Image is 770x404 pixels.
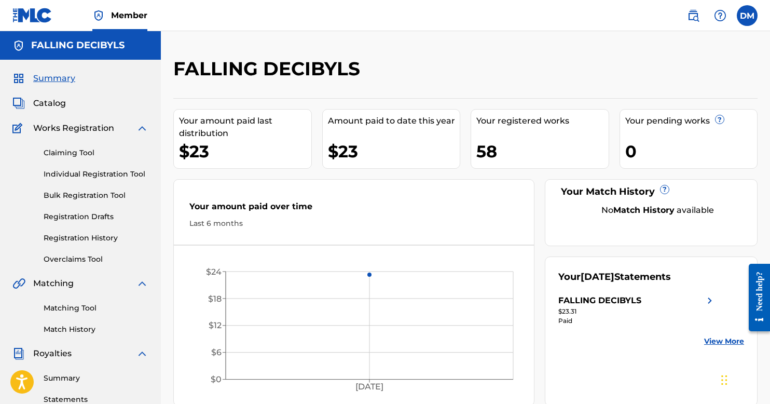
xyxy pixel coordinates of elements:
[710,5,731,26] div: Help
[208,294,222,304] tspan: $18
[625,140,758,163] div: 0
[12,39,25,52] img: Accounts
[12,347,25,360] img: Royalties
[704,336,744,347] a: View More
[44,324,148,335] a: Match History
[44,211,148,222] a: Registration Drafts
[189,218,518,229] div: Last 6 months
[718,354,770,404] iframe: Chat Widget
[12,8,52,23] img: MLC Logo
[92,9,105,22] img: Top Rightsholder
[12,97,66,110] a: CatalogCatalog
[687,9,699,22] img: search
[209,320,222,330] tspan: $12
[211,374,222,384] tspan: $0
[44,233,148,244] a: Registration History
[558,270,671,284] div: Your Statements
[189,200,518,218] div: Your amount paid over time
[716,115,724,124] span: ?
[741,256,770,340] iframe: Resource Center
[44,303,148,314] a: Matching Tool
[704,294,716,307] img: right chevron icon
[476,115,609,127] div: Your registered works
[476,140,609,163] div: 58
[44,147,148,158] a: Claiming Tool
[33,347,72,360] span: Royalties
[558,316,716,326] div: Paid
[571,204,744,217] div: No available
[581,271,614,282] span: [DATE]
[179,115,311,140] div: Your amount paid last distribution
[12,72,25,85] img: Summary
[44,169,148,180] a: Individual Registration Tool
[12,122,26,134] img: Works Registration
[558,294,641,307] div: FALLING DECIBYLS
[44,190,148,201] a: Bulk Registration Tool
[558,294,716,326] a: FALLING DECIBYLSright chevron icon$23.31Paid
[206,267,222,277] tspan: $24
[12,97,25,110] img: Catalog
[558,185,744,199] div: Your Match History
[12,277,25,290] img: Matching
[328,115,460,127] div: Amount paid to date this year
[683,5,704,26] a: Public Search
[33,97,66,110] span: Catalog
[136,122,148,134] img: expand
[613,205,675,215] strong: Match History
[355,382,383,392] tspan: [DATE]
[558,307,716,316] div: $23.31
[625,115,758,127] div: Your pending works
[12,72,75,85] a: SummarySummary
[136,277,148,290] img: expand
[179,140,311,163] div: $23
[328,140,460,163] div: $23
[31,39,125,51] h5: FALLING DECIBYLS
[44,254,148,265] a: Overclaims Tool
[721,365,727,396] div: Drag
[111,9,147,21] span: Member
[136,347,148,360] img: expand
[33,277,74,290] span: Matching
[211,347,222,357] tspan: $6
[737,5,758,26] div: User Menu
[33,72,75,85] span: Summary
[661,185,669,194] span: ?
[173,57,365,80] h2: FALLING DECIBYLS
[33,122,114,134] span: Works Registration
[44,373,148,384] a: Summary
[714,9,726,22] img: help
